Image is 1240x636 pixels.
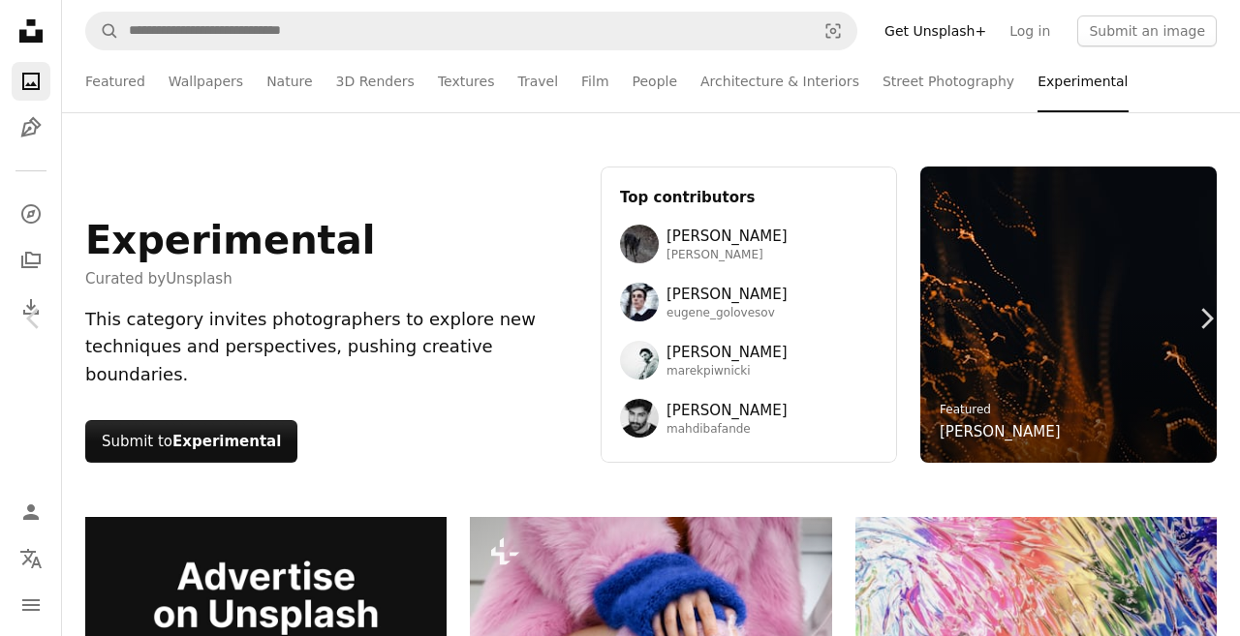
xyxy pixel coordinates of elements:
[666,248,788,263] span: [PERSON_NAME]
[169,50,243,112] a: Wallpapers
[86,13,119,49] button: Search Unsplash
[883,50,1014,112] a: Street Photography
[810,13,856,49] button: Visual search
[85,217,375,263] h1: Experimental
[12,195,50,233] a: Explore
[1077,15,1217,46] button: Submit an image
[85,267,375,290] span: Curated by
[12,108,50,147] a: Illustrations
[700,50,859,112] a: Architecture & Interiors
[873,15,998,46] a: Get Unsplash+
[581,50,608,112] a: Film
[12,539,50,578] button: Language
[666,422,788,438] span: mahdibafande
[666,399,788,422] span: [PERSON_NAME]
[620,225,659,263] img: Avatar of user Wolfgang Hasselmann
[620,186,878,209] h3: Top contributors
[666,364,788,379] span: marekpiwnicki
[620,225,878,263] a: Avatar of user Wolfgang Hasselmann[PERSON_NAME][PERSON_NAME]
[666,306,788,321] span: eugene_golovesov
[666,283,788,306] span: [PERSON_NAME]
[620,341,659,379] img: Avatar of user Marek Piwnicki
[266,50,312,112] a: Nature
[85,306,577,389] div: This category invites photographers to explore new techniques and perspectives, pushing creative ...
[12,586,50,624] button: Menu
[12,62,50,101] a: Photos
[666,225,788,248] span: [PERSON_NAME]
[940,403,991,416] a: Featured
[85,420,297,463] button: Submit toExperimental
[666,341,788,364] span: [PERSON_NAME]
[517,50,558,112] a: Travel
[85,50,145,112] a: Featured
[620,399,878,438] a: Avatar of user Mahdi Bafande[PERSON_NAME]mahdibafande
[166,270,232,288] a: Unsplash
[620,283,659,321] img: Avatar of user Eugene Golovesov
[998,15,1062,46] a: Log in
[633,50,678,112] a: People
[85,12,857,50] form: Find visuals sitewide
[620,399,659,438] img: Avatar of user Mahdi Bafande
[940,420,1061,443] a: [PERSON_NAME]
[855,610,1217,627] a: Abstract rainbow colors with textured surface
[620,341,878,379] a: Avatar of user Marek Piwnicki[PERSON_NAME]marekpiwnicki
[336,50,415,112] a: 3D Renders
[620,283,878,321] a: Avatar of user Eugene Golovesov[PERSON_NAME]eugene_golovesov
[172,433,281,450] strong: Experimental
[438,50,495,112] a: Textures
[1172,226,1240,411] a: Next
[12,493,50,531] a: Log in / Sign up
